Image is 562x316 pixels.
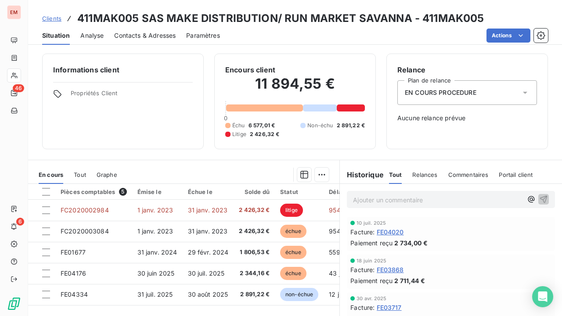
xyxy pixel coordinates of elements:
span: 6 [16,218,24,226]
span: Clients [42,15,61,22]
h3: 411MAK005 SAS MAKE DISTRIBUTION/ RUN MARKET SAVANNA - 411MAK005 [77,11,484,26]
span: Non-échu [307,122,333,129]
span: 18 juin 2025 [357,258,386,263]
span: Échu [232,122,245,129]
span: 46 [13,84,24,92]
span: 2 426,32 € [250,130,280,138]
span: FE03868 [377,265,404,274]
span: 2 734,00 € [394,238,428,248]
span: 2 426,32 € [239,206,270,215]
span: Commentaires [448,171,489,178]
span: 2 891,22 € [239,290,270,299]
span: 31 janv. 2023 [188,206,228,214]
span: FC2020003084 [61,227,109,235]
span: non-échue [280,288,318,301]
span: FE04020 [377,227,404,237]
span: 30 avr. 2025 [357,296,386,301]
div: Délai [329,188,353,195]
a: Clients [42,14,61,23]
span: Tout [74,171,86,178]
span: Paramètres [186,31,220,40]
span: 30 juil. 2025 [188,269,225,277]
span: EN COURS PROCEDURE [405,88,476,97]
span: Aucune relance prévue [397,114,537,122]
span: 10 juil. 2025 [357,220,386,226]
span: 954 j [329,206,344,214]
span: échue [280,225,306,238]
span: 1 janv. 2023 [137,206,173,214]
h6: Encours client [225,65,275,75]
span: échue [280,267,306,280]
span: 2 711,44 € [394,276,425,285]
span: Graphe [97,171,117,178]
span: 5 [119,188,127,196]
div: Émise le [137,188,177,195]
div: Échue le [188,188,229,195]
span: échue [280,246,306,259]
button: Actions [486,29,530,43]
div: Pièces comptables [61,188,127,196]
h6: Historique [340,169,384,180]
span: 29 févr. 2024 [188,248,229,256]
span: Facture : [350,227,375,237]
span: 6 577,01 € [249,122,275,129]
span: 30 juin 2025 [137,269,175,277]
div: Statut [280,188,318,195]
span: Paiement reçu [350,276,393,285]
span: FE03717 [377,303,402,312]
h6: Relance [397,65,537,75]
span: Situation [42,31,70,40]
span: FE01677 [61,248,86,256]
span: Contacts & Adresses [114,31,176,40]
span: Facture : [350,303,375,312]
span: 2 891,22 € [337,122,365,129]
span: 31 juil. 2025 [137,291,173,298]
span: 954 j [329,227,344,235]
span: 1 806,53 € [239,248,270,257]
a: 46 [7,86,21,100]
img: Logo LeanPay [7,297,21,311]
span: 31 janv. 2023 [188,227,228,235]
span: En cours [39,171,63,178]
div: Open Intercom Messenger [532,286,553,307]
span: 43 j [329,269,340,277]
h6: Informations client [53,65,193,75]
span: Litige [232,130,246,138]
span: 12 j [329,291,339,298]
span: 0 [224,115,227,122]
span: litige [280,204,303,217]
span: 1 janv. 2023 [137,227,173,235]
span: Facture : [350,265,375,274]
span: 30 août 2025 [188,291,228,298]
div: Solde dû [239,188,270,195]
span: 2 426,32 € [239,227,270,236]
span: Portail client [499,171,533,178]
span: Relances [412,171,437,178]
span: FC2020002984 [61,206,109,214]
h2: 11 894,55 € [225,75,365,101]
div: EM [7,5,21,19]
span: 559 j [329,248,343,256]
span: Tout [389,171,402,178]
span: Paiement reçu [350,238,393,248]
span: Analyse [80,31,104,40]
span: FE04334 [61,291,88,298]
span: FE04176 [61,269,86,277]
span: Propriétés Client [71,90,193,102]
span: 31 janv. 2024 [137,248,177,256]
span: 2 344,16 € [239,269,270,278]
